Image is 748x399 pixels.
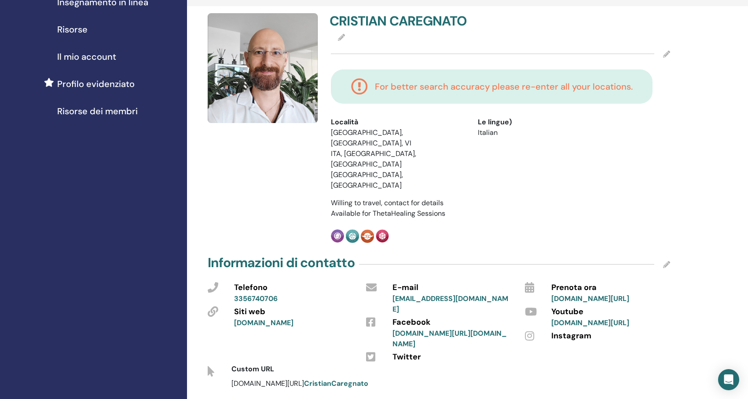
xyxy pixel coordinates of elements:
span: Siti web [234,306,265,318]
span: Risorse dei membri [57,105,138,118]
span: Willing to travel, contact for details [331,198,444,207]
a: [EMAIL_ADDRESS][DOMAIN_NAME] [392,294,508,314]
h4: For better search accuracy please re-enter all your locations. [375,81,633,92]
a: [DOMAIN_NAME][URL] [551,318,629,327]
h4: CRISTIAN CAREGNATO [330,13,495,29]
span: Il mio account [57,50,116,63]
li: Italian [478,127,612,138]
span: Available for ThetaHealing Sessions [331,209,445,218]
span: Instagram [551,330,591,342]
li: ITA, [GEOGRAPHIC_DATA], [GEOGRAPHIC_DATA] [331,149,465,170]
a: CristianCaregnato [304,379,368,388]
a: [DOMAIN_NAME] [234,318,293,327]
span: Profilo evidenziato [57,77,135,91]
span: Prenota ora [551,282,597,294]
span: Custom URL [231,364,274,374]
img: default.jpg [208,13,318,123]
div: Le lingue) [478,117,612,127]
a: 3356740706 [234,294,278,303]
li: [GEOGRAPHIC_DATA], [GEOGRAPHIC_DATA] [331,170,465,191]
a: [DOMAIN_NAME][URL] [551,294,629,303]
h4: Informazioni di contatto [208,255,355,271]
span: [DOMAIN_NAME][URL] [231,379,368,388]
span: E-mail [392,282,418,294]
span: Risorse [57,23,88,36]
span: Twitter [392,352,421,363]
span: Località [331,117,358,127]
li: [GEOGRAPHIC_DATA], [GEOGRAPHIC_DATA], VI [331,127,465,149]
a: [DOMAIN_NAME][URL][DOMAIN_NAME] [392,329,507,348]
span: Youtube [551,306,583,318]
span: Facebook [392,317,430,328]
span: Telefono [234,282,268,294]
div: Open Intercom Messenger [718,369,739,390]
